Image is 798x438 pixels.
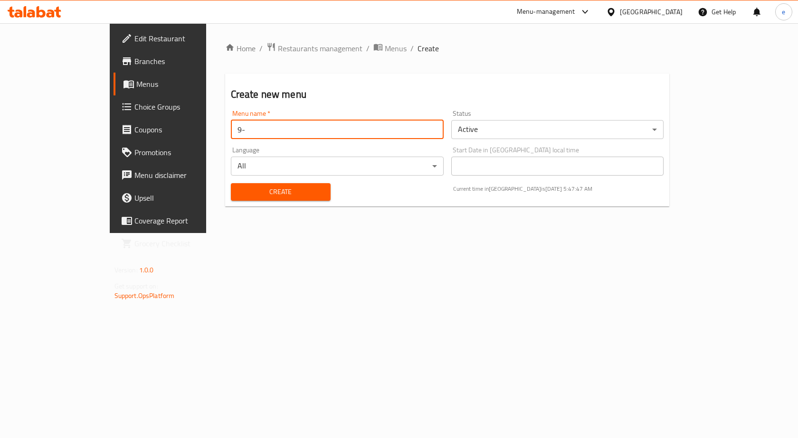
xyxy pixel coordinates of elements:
a: Choice Groups [114,95,243,118]
a: Grocery Checklist [114,232,243,255]
span: Promotions [134,147,236,158]
button: Create [231,183,331,201]
div: [GEOGRAPHIC_DATA] [620,7,683,17]
a: Edit Restaurant [114,27,243,50]
span: Version: [114,264,138,276]
li: / [410,43,414,54]
a: Support.OpsPlatform [114,289,175,302]
nav: breadcrumb [225,42,670,55]
span: Create [418,43,439,54]
a: Menus [114,73,243,95]
span: Upsell [134,192,236,204]
span: 1.0.0 [139,264,154,276]
span: Choice Groups [134,101,236,112]
span: Menus [385,43,407,54]
p: Current time in [GEOGRAPHIC_DATA] is [DATE] 5:47:47 AM [453,185,664,193]
div: All [231,157,444,176]
input: Please enter Menu name [231,120,444,139]
a: Upsell [114,186,243,209]
div: Menu-management [517,6,575,18]
div: Active [451,120,664,139]
li: / [366,43,370,54]
a: Coupons [114,118,243,141]
a: Coverage Report [114,209,243,232]
a: Restaurants management [266,42,362,55]
a: Menu disclaimer [114,164,243,186]
span: Edit Restaurant [134,33,236,44]
span: Get support on: [114,280,158,292]
li: / [259,43,263,54]
a: Menus [373,42,407,55]
span: Grocery Checklist [134,238,236,249]
span: Coverage Report [134,215,236,226]
h2: Create new menu [231,87,664,102]
span: Menu disclaimer [134,169,236,181]
span: Menus [136,78,236,90]
span: Coupons [134,124,236,135]
span: Create [238,186,323,198]
span: Restaurants management [278,43,362,54]
a: Promotions [114,141,243,164]
span: e [782,7,785,17]
a: Branches [114,50,243,73]
span: Branches [134,56,236,67]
